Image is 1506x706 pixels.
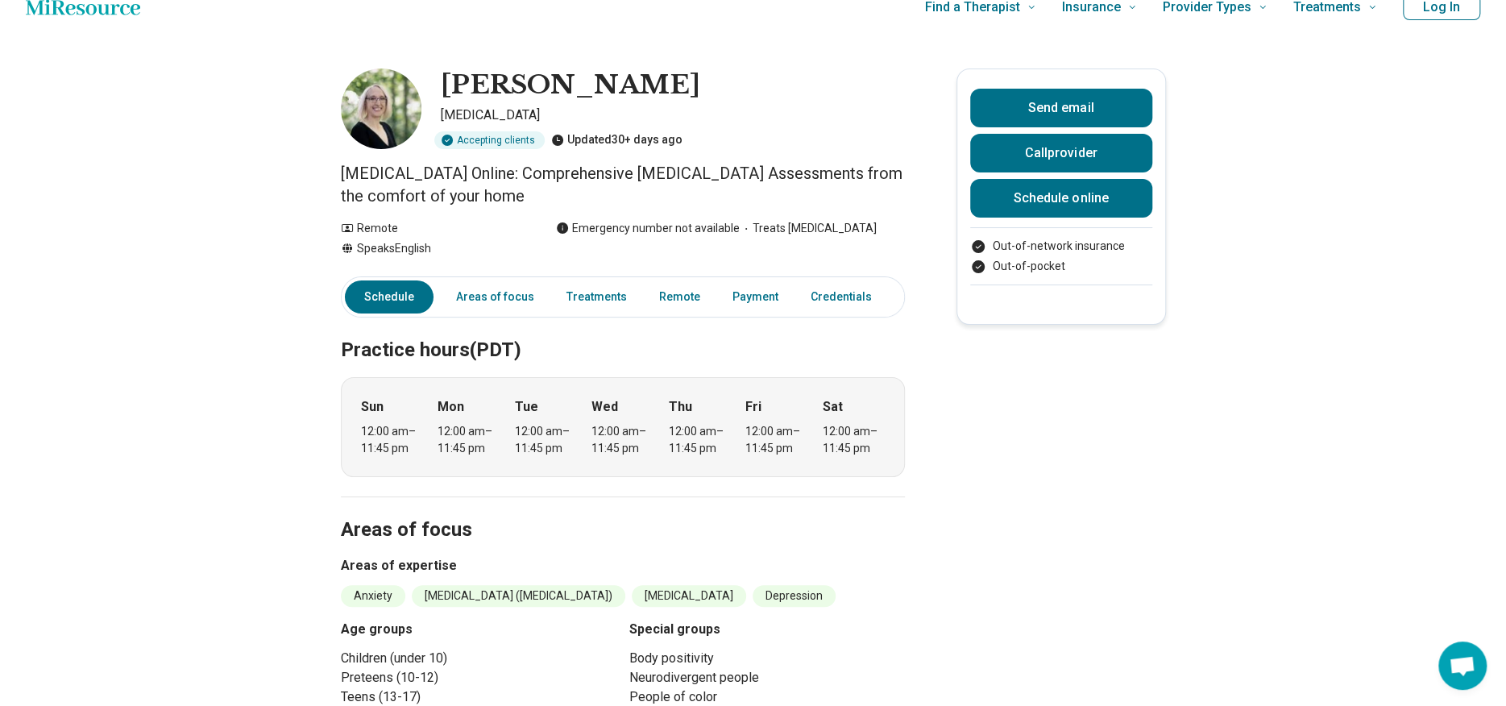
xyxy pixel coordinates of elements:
[438,423,500,457] div: 12:00 am – 11:45 pm
[723,280,788,314] a: Payment
[753,585,836,607] li: Depression
[970,238,1152,275] ul: Payment options
[341,69,421,149] img: Jo Shaw, Psychologist
[446,280,544,314] a: Areas of focus
[823,397,843,417] strong: Sat
[341,240,524,257] div: Speaks English
[361,423,423,457] div: 12:00 am – 11:45 pm
[823,423,885,457] div: 12:00 am – 11:45 pm
[341,478,905,544] h2: Areas of focus
[515,423,577,457] div: 12:00 am – 11:45 pm
[515,397,538,417] strong: Tue
[649,280,710,314] a: Remote
[970,258,1152,275] li: Out-of-pocket
[591,397,618,417] strong: Wed
[556,220,740,237] div: Emergency number not available
[591,423,653,457] div: 12:00 am – 11:45 pm
[632,585,746,607] li: [MEDICAL_DATA]
[894,280,952,314] a: Other
[970,134,1152,172] button: Callprovider
[341,220,524,237] div: Remote
[341,585,405,607] li: Anxiety
[629,649,905,668] li: Body positivity
[341,668,616,687] li: Preteens (10-12)
[341,649,616,668] li: Children (under 10)
[345,280,434,314] a: Schedule
[970,238,1152,255] li: Out-of-network insurance
[970,89,1152,127] button: Send email
[551,131,682,149] div: Updated 30+ days ago
[441,106,905,125] p: [MEDICAL_DATA]
[341,377,905,477] div: When does the program meet?
[629,620,905,639] h3: Special groups
[669,397,692,417] strong: Thu
[801,280,882,314] a: Credentials
[434,131,545,149] div: Accepting clients
[629,668,905,687] li: Neurodivergent people
[441,69,700,102] h1: [PERSON_NAME]
[1438,642,1487,690] a: Open chat
[341,298,905,364] h2: Practice hours (PDT)
[438,397,464,417] strong: Mon
[669,423,731,457] div: 12:00 am – 11:45 pm
[745,397,761,417] strong: Fri
[341,620,616,639] h3: Age groups
[740,220,877,237] span: Treats [MEDICAL_DATA]
[341,556,905,575] h3: Areas of expertise
[361,397,384,417] strong: Sun
[557,280,637,314] a: Treatments
[341,162,905,207] p: [MEDICAL_DATA] Online: Comprehensive [MEDICAL_DATA] Assessments from the comfort of your home
[970,179,1152,218] a: Schedule online
[412,585,625,607] li: [MEDICAL_DATA] ([MEDICAL_DATA])
[745,423,807,457] div: 12:00 am – 11:45 pm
